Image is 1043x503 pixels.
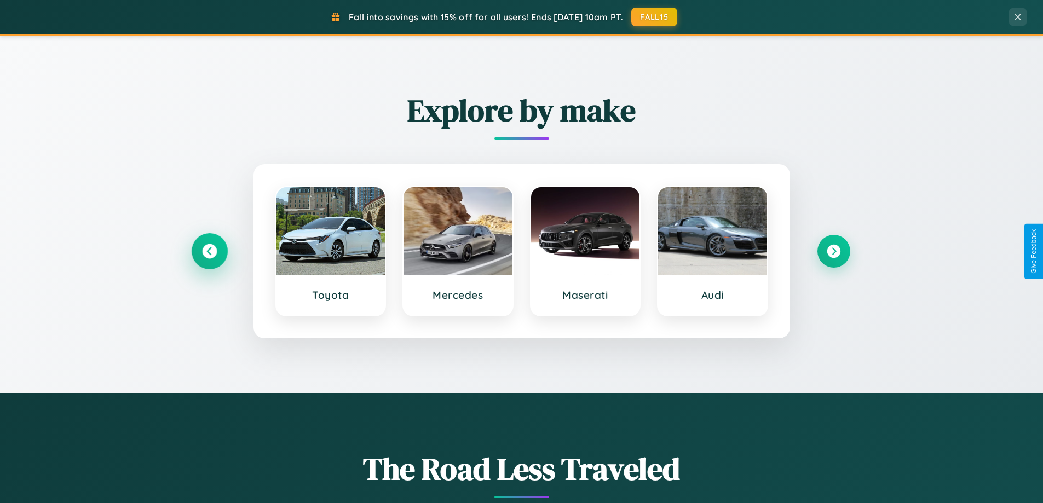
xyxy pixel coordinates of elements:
[1030,229,1038,274] div: Give Feedback
[349,11,623,22] span: Fall into savings with 15% off for all users! Ends [DATE] 10am PT.
[542,288,629,302] h3: Maserati
[414,288,502,302] h3: Mercedes
[287,288,374,302] h3: Toyota
[193,448,850,490] h1: The Road Less Traveled
[193,89,850,131] h2: Explore by make
[669,288,756,302] h3: Audi
[631,8,677,26] button: FALL15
